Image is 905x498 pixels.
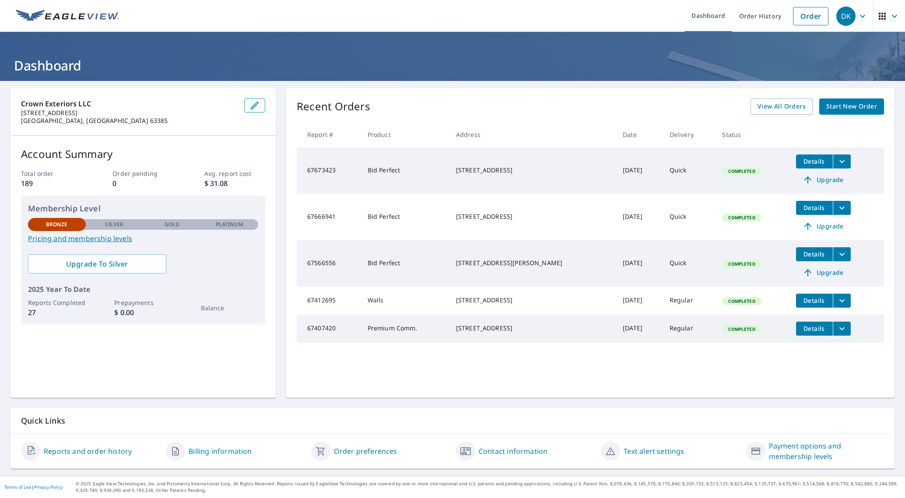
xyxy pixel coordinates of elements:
a: Upgrade [796,219,851,233]
td: [DATE] [616,315,663,343]
p: Platinum [216,221,243,228]
p: 2025 Year To Date [28,284,258,295]
td: 67673423 [297,147,361,194]
button: filesDropdownBtn-67566556 [833,247,851,261]
p: | [4,484,63,490]
div: [STREET_ADDRESS] [456,324,609,333]
p: 0 [112,178,174,189]
a: Text alert settings [624,446,684,456]
button: detailsBtn-67673423 [796,154,833,168]
th: Report # [297,122,361,147]
th: Date [616,122,663,147]
p: Silver [105,221,123,228]
a: Order [793,7,828,25]
a: Reports and order history [44,446,132,456]
div: [STREET_ADDRESS] [456,166,609,175]
div: DK [836,7,856,26]
p: Account Summary [21,146,265,162]
td: Quick [663,147,716,194]
span: Details [801,296,828,305]
td: Bid Perfect [361,240,449,287]
td: Regular [663,287,716,315]
p: Reports Completed [28,298,86,307]
button: detailsBtn-67566556 [796,247,833,261]
div: [STREET_ADDRESS][PERSON_NAME] [456,259,609,267]
p: Prepayments [114,298,172,307]
p: Order pending [112,169,174,178]
a: Billing information [189,446,252,456]
td: [DATE] [616,194,663,240]
div: [STREET_ADDRESS] [456,212,609,221]
p: Membership Level [28,203,258,214]
a: Pricing and membership levels [28,233,258,244]
th: Delivery [663,122,716,147]
a: Upgrade To Silver [28,254,166,274]
span: Upgrade To Silver [35,259,159,269]
button: filesDropdownBtn-67412695 [833,294,851,308]
p: 27 [28,307,86,318]
span: Completed [723,168,760,174]
button: detailsBtn-67666941 [796,201,833,215]
th: Product [361,122,449,147]
a: Upgrade [796,173,851,187]
button: detailsBtn-67412695 [796,294,833,308]
th: Address [449,122,616,147]
p: Recent Orders [297,98,370,115]
span: Details [801,157,828,165]
td: Walls [361,287,449,315]
span: Upgrade [801,221,845,231]
button: filesDropdownBtn-67673423 [833,154,851,168]
p: Balance [201,303,259,312]
p: Quick Links [21,415,884,426]
td: Quick [663,240,716,287]
h1: Dashboard [11,56,894,74]
span: Upgrade [801,175,845,185]
td: Premium Comm. [361,315,449,343]
button: detailsBtn-67407420 [796,322,833,336]
td: Regular [663,315,716,343]
p: Crown Exteriors LLC [21,98,237,109]
p: © 2025 Eagle View Technologies, Inc. and Pictometry International Corp. All Rights Reserved. Repo... [76,480,901,494]
td: 67407420 [297,315,361,343]
span: Completed [723,298,760,304]
td: [DATE] [616,287,663,315]
a: Start New Order [819,98,884,115]
p: 189 [21,178,82,189]
span: Completed [723,261,760,267]
p: Avg. report cost [204,169,266,178]
a: Payment options and membership levels [769,441,884,462]
a: Upgrade [796,266,851,280]
span: Completed [723,214,760,221]
span: Completed [723,326,760,332]
p: [STREET_ADDRESS] [21,109,237,117]
span: Upgrade [801,267,845,278]
a: Contact information [479,446,547,456]
td: 67666941 [297,194,361,240]
a: Order preferences [334,446,397,456]
td: [DATE] [616,147,663,194]
span: Details [801,203,828,212]
td: Bid Perfect [361,194,449,240]
button: filesDropdownBtn-67407420 [833,322,851,336]
td: 67412695 [297,287,361,315]
a: Privacy Policy [34,484,63,490]
td: 67566556 [297,240,361,287]
td: Quick [663,194,716,240]
button: filesDropdownBtn-67666941 [833,201,851,215]
p: $ 0.00 [114,307,172,318]
th: Status [715,122,789,147]
span: Details [801,324,828,333]
img: EV Logo [16,10,119,23]
a: Terms of Use [4,484,32,490]
p: Bronze [46,221,68,228]
td: [DATE] [616,240,663,287]
p: [GEOGRAPHIC_DATA], [GEOGRAPHIC_DATA] 63385 [21,117,237,125]
td: Bid Perfect [361,147,449,194]
p: Gold [165,221,179,228]
p: $ 31.08 [204,178,266,189]
a: View All Orders [751,98,813,115]
span: View All Orders [758,101,806,112]
div: [STREET_ADDRESS] [456,296,609,305]
p: Total order [21,169,82,178]
span: Details [801,250,828,258]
